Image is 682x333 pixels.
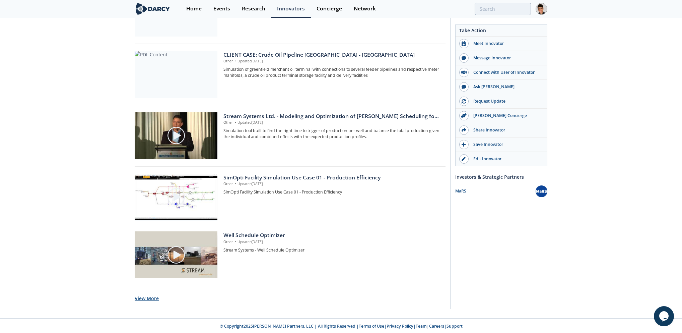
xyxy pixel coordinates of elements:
[135,112,217,159] img: Video Content
[135,174,217,220] img: Video Content
[469,55,544,61] div: Message Innovator
[135,231,217,278] img: Video Content
[455,171,547,183] div: Investors & Strategic Partners
[359,323,384,329] a: Terms of Use
[429,323,444,329] a: Careers
[135,51,446,98] a: PDF Content CLIENT CASE: Crude Oil Pipeline [GEOGRAPHIC_DATA] - [GEOGRAPHIC_DATA] Other •Updated[...
[234,181,237,186] span: •
[234,59,237,63] span: •
[317,6,342,11] div: Concierge
[469,127,544,133] div: Share Innovator
[469,84,544,90] div: Ask [PERSON_NAME]
[186,6,202,11] div: Home
[455,188,536,194] div: MaRS
[536,185,547,197] img: MaRS
[223,247,441,253] p: Stream Systems - Well Schedule Optimizer
[223,112,441,120] div: Stream Systems Ltd. - Modeling and Optimization of [PERSON_NAME] Scheduling for In Situ Oil Sands...
[223,174,441,182] div: SimOpti Facility Simulation Use Case 01 - Production Efficiency
[223,66,441,79] p: Simulation of greenfield merchant oil terminal with connections to several feeder pipelines and r...
[469,156,544,162] div: Edit Innovator
[475,3,531,15] input: Advanced Search
[135,112,446,159] a: Video Content Stream Systems Ltd. - Modeling and Optimization of [PERSON_NAME] Scheduling for In ...
[456,27,547,37] div: Take Action
[536,3,547,15] img: Profile
[469,113,544,119] div: [PERSON_NAME] Concierge
[223,239,441,245] p: Other Updated [DATE]
[135,3,171,15] img: logo-wide.svg
[135,231,446,278] a: Video Content Well Schedule Optimizer Other •Updated[DATE] Stream Systems - Well Schedule Optimizer
[167,187,186,206] img: play-chapters-gray.svg
[223,189,441,195] p: SimOpti Facility Simulation Use Case 01 - Production Efficiency
[135,174,446,221] a: Video Content SimOpti Facility Simulation Use Case 01 - Production Efficiency Other •Updated[DATE...
[277,6,305,11] div: Innovators
[242,6,265,11] div: Research
[93,323,589,329] p: © Copyright 2025 [PERSON_NAME] Partners, LLC | All Rights Reserved | | | | |
[234,120,237,125] span: •
[469,69,544,75] div: Connect with User of Innovator
[447,323,463,329] a: Support
[387,323,413,329] a: Privacy Policy
[469,98,544,104] div: Request Update
[456,137,547,152] button: Save Innovator
[416,323,427,329] a: Team
[223,51,441,59] div: CLIENT CASE: Crude Oil Pipeline [GEOGRAPHIC_DATA] - [GEOGRAPHIC_DATA]
[234,239,237,244] span: •
[456,152,547,166] a: Edit Innovator
[469,142,544,148] div: Save Innovator
[354,6,376,11] div: Network
[223,181,441,187] p: Other Updated [DATE]
[455,185,547,197] a: MaRS MaRS
[213,6,230,11] div: Events
[135,290,159,307] button: load more
[469,41,544,47] div: Meet Innovator
[654,306,675,326] iframe: chat widget
[223,120,441,125] p: Other Updated [DATE]
[167,126,186,145] img: play-chapters-gray.svg
[223,59,441,64] p: Other Updated [DATE]
[223,128,441,140] p: Simulation tool built to find the right time to trigger of production per well and balance the to...
[223,231,441,239] div: Well Schedule Optimizer
[167,245,186,264] img: play-chapters-gray.svg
